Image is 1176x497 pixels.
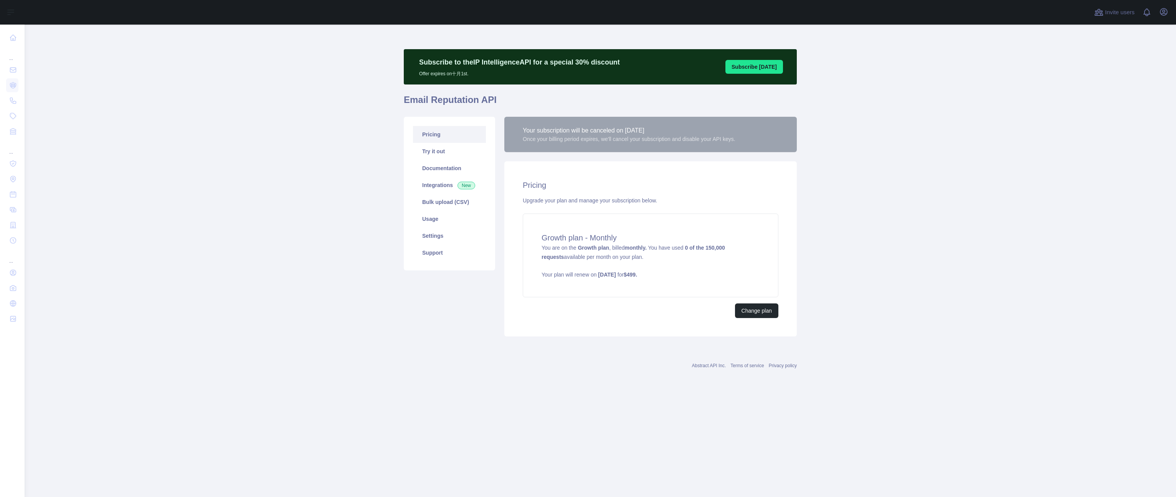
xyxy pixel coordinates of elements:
button: Subscribe [DATE] [725,60,783,74]
a: Abstract API Inc. [692,363,726,368]
h1: Email Reputation API [404,94,797,112]
a: Documentation [413,160,486,177]
a: Settings [413,227,486,244]
strong: [DATE] [598,272,616,278]
a: Try it out [413,143,486,160]
strong: monthly. [625,245,647,251]
span: New [458,182,475,189]
h2: Pricing [523,180,778,191]
strong: 0 of the 150,000 requests [542,245,725,260]
a: Integrations New [413,177,486,194]
div: ... [6,249,18,264]
p: Your plan will renew on for [542,271,760,278]
a: Bulk upload (CSV) [413,194,486,210]
p: Offer expires on 十月 1st. [419,68,620,77]
a: Privacy policy [769,363,797,368]
div: ... [6,140,18,155]
div: Your subscription will be canceled on [DATE] [523,126,735,135]
a: Support [413,244,486,261]
strong: Growth plan [578,245,609,251]
span: You are on the , billed You have used available per month on your plan. [542,245,760,278]
button: Change plan [735,303,778,318]
p: Subscribe to the IP Intelligence API for a special 30 % discount [419,57,620,68]
div: Upgrade your plan and manage your subscription below. [523,197,778,204]
strong: $ 499 . [624,272,637,278]
div: Once your billing period expires, we'll cancel your subscription and disable your API keys. [523,135,735,143]
a: Pricing [413,126,486,143]
h4: Growth plan - Monthly [542,232,760,243]
span: Invite users [1105,8,1135,17]
div: ... [6,46,18,61]
a: Terms of service [730,363,764,368]
a: Usage [413,210,486,227]
button: Invite users [1093,6,1136,18]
